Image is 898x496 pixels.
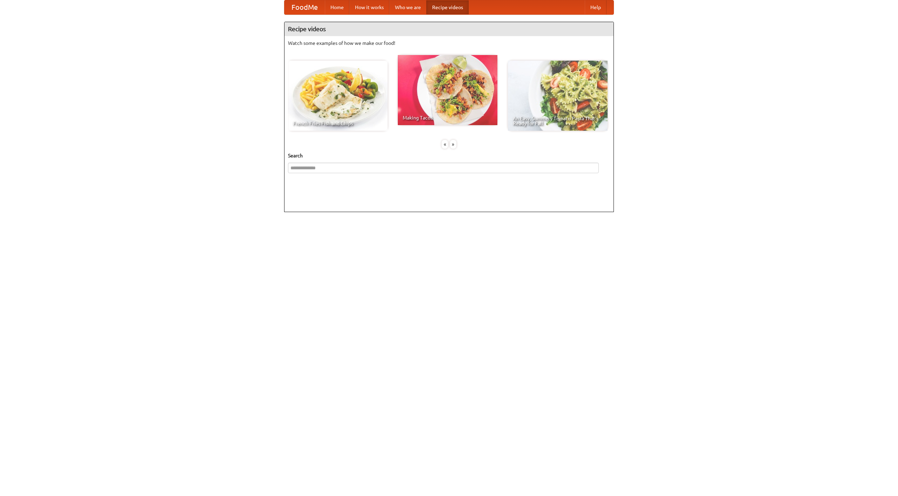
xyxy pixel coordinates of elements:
[513,116,603,126] span: An Easy, Summery Tomato Pasta That's Ready for Fall
[288,40,610,47] p: Watch some examples of how we make our food!
[349,0,389,14] a: How it works
[288,152,610,159] h5: Search
[585,0,607,14] a: Help
[398,55,497,125] a: Making Tacos
[288,61,388,131] a: French Fries Fish and Chips
[284,22,614,36] h4: Recipe videos
[450,140,456,149] div: »
[284,0,325,14] a: FoodMe
[389,0,427,14] a: Who we are
[427,0,469,14] a: Recipe videos
[403,115,492,120] span: Making Tacos
[293,121,383,126] span: French Fries Fish and Chips
[442,140,448,149] div: «
[325,0,349,14] a: Home
[508,61,608,131] a: An Easy, Summery Tomato Pasta That's Ready for Fall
